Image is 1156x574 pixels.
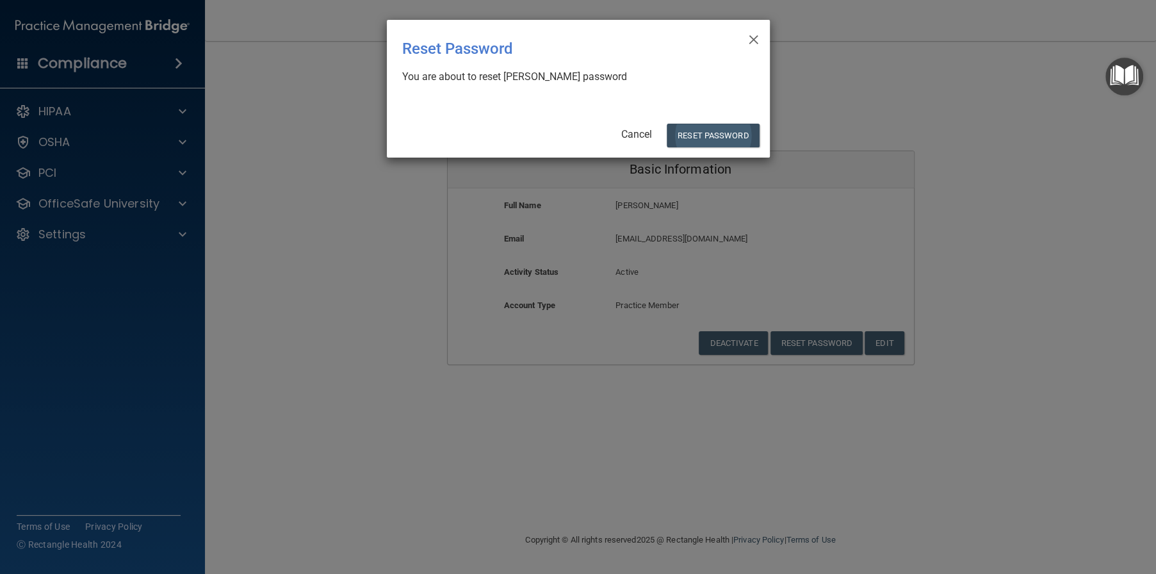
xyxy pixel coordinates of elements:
[747,25,759,51] span: ×
[1105,58,1143,95] button: Open Resource Center
[621,128,652,140] a: Cancel
[402,70,744,84] div: You are about to reset [PERSON_NAME] password
[402,30,702,67] div: Reset Password
[667,124,759,147] button: Reset Password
